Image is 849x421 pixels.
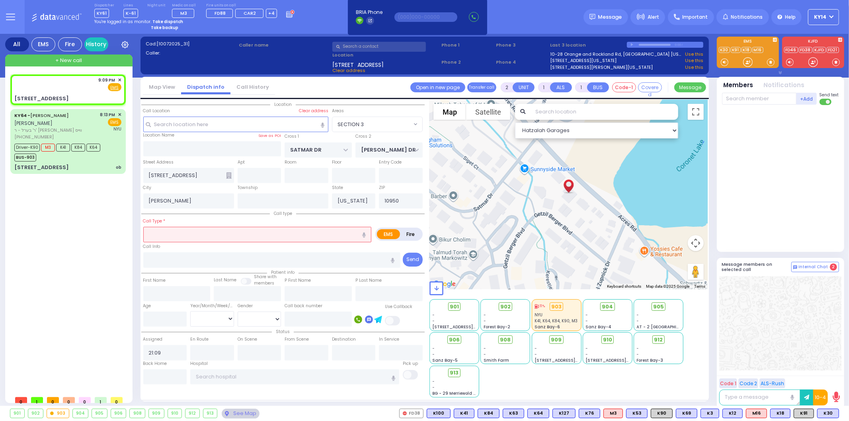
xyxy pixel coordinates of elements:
span: 0 [111,397,123,403]
div: BLS [817,409,839,418]
a: FD38 [799,47,812,53]
button: Code 1 [719,378,737,388]
span: M3 [180,10,187,16]
span: Location [270,101,296,107]
span: [STREET_ADDRESS][PERSON_NAME] [433,324,508,330]
span: 1 [31,397,43,403]
span: - [586,312,588,318]
span: [10072025_31] [156,41,189,47]
label: Pick up [403,361,418,367]
span: KY14 [814,14,827,21]
div: K64 [527,409,549,418]
div: K18 [770,409,790,418]
span: NYU [113,126,121,132]
span: Clear address [332,67,365,74]
a: History [84,37,108,51]
input: (000)000-00000 [394,12,457,22]
label: Night unit [147,3,165,8]
span: SECTION 3 [332,117,412,131]
button: UNIT [513,82,535,92]
span: ר' בערל - ר' [PERSON_NAME] ווייס [14,127,98,134]
img: message.svg [589,14,595,20]
a: FD21 [827,47,839,53]
div: K3 [701,409,719,418]
button: Code-1 [612,82,636,92]
span: Other building occupants [226,172,232,179]
div: K91 [794,409,814,418]
div: BLS [454,409,474,418]
label: Call Type * [143,218,166,224]
span: AT - 2 [GEOGRAPHIC_DATA] [637,324,696,330]
span: You're logged in as monitor. [94,19,151,25]
span: BRIA Phone [356,9,383,16]
div: K127 [552,409,576,418]
a: Use this [685,64,703,71]
div: K53 [626,409,648,418]
span: 0 [79,397,91,403]
label: Last Name [214,277,236,283]
div: K100 [427,409,451,418]
button: Show satellite imagery [466,104,510,120]
span: EMS [108,118,121,126]
div: 905 [92,409,107,418]
img: comment-alt.png [793,265,797,269]
span: Notifications [731,14,763,21]
a: Open in new page [410,82,465,92]
span: 912 [654,336,663,344]
span: - [433,384,435,390]
label: Gender [238,303,253,309]
label: State [332,185,343,191]
span: Alert [648,14,659,21]
a: [STREET_ADDRESS][US_STATE] [550,57,617,64]
span: Sanz Bay-4 [586,324,611,330]
span: 904 [602,303,613,311]
div: BLS [503,409,524,418]
span: 906 [449,336,460,344]
label: KJFD [782,39,844,45]
button: Show street map [433,104,466,120]
span: BG - 29 Merriewold S. [433,390,477,396]
div: ALS [603,409,623,418]
label: Turn off text [820,98,832,106]
span: - [637,351,639,357]
span: - [535,351,537,357]
div: 903 [550,302,564,311]
label: Location [332,52,439,58]
span: [STREET_ADDRESS][PERSON_NAME] [535,357,610,363]
span: ✕ [118,111,121,118]
a: Use this [685,51,703,58]
span: Sanz Bay-5 [433,357,458,363]
label: Caller name [239,42,330,49]
h5: Message members on selected call [722,262,791,272]
input: Search member [722,93,796,105]
span: K41, K64, K84, K90, M3 [535,318,578,324]
div: 912 [185,409,199,418]
div: Fire [58,37,82,51]
span: Phone 3 [496,42,548,49]
span: CAR2 [244,10,256,16]
img: Google [431,279,458,289]
span: - [484,345,486,351]
span: 9:09 PM [99,77,115,83]
div: BLS [579,409,600,418]
div: K84 [478,409,500,418]
label: Township [238,185,258,191]
label: Areas [332,108,344,114]
label: En Route [190,336,209,343]
label: Call back number [285,303,322,309]
span: [PERSON_NAME] [14,120,53,127]
a: K30 [719,47,730,53]
label: Destination [332,336,356,343]
button: Message [674,82,706,92]
span: +4 [268,10,275,16]
img: red-radio-icon.svg [403,411,407,415]
input: Search hospital [190,369,399,384]
label: Medic on call [172,3,197,8]
div: BLS [478,409,500,418]
div: M3 [603,409,623,418]
label: Room [285,159,297,166]
label: Call Location [143,108,170,114]
div: K90 [651,409,673,418]
button: Code 2 [738,378,758,388]
span: - [433,345,435,351]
